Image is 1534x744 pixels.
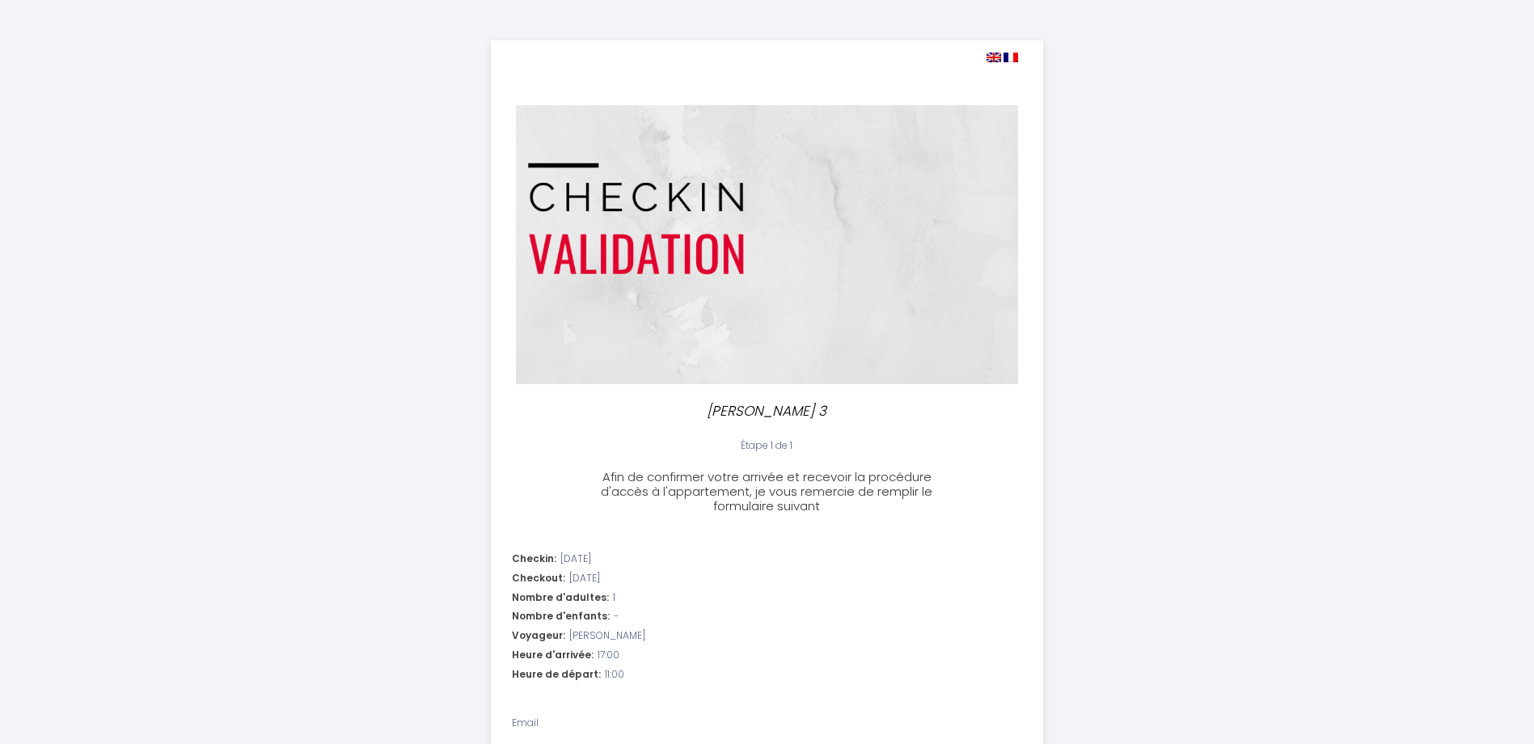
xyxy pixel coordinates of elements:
span: Checkin: [512,552,556,567]
span: Afin de confirmer votre arrivée et recevoir la procédure d'accès à l'appartement, je vous remerci... [601,468,932,514]
img: fr.png [1004,53,1018,62]
label: Email [512,716,539,731]
span: Nombre d'adultes: [512,590,609,606]
span: Checkout: [512,571,565,586]
span: Heure de départ: [512,667,601,683]
span: 11:00 [605,667,624,683]
span: Étape 1 de 1 [741,438,792,452]
img: en.png [987,53,1001,62]
span: [DATE] [569,571,600,586]
span: Heure d'arrivée: [512,648,594,663]
span: - [614,609,619,624]
span: 17:00 [598,648,619,663]
p: [PERSON_NAME] 3 [594,400,940,422]
span: [DATE] [560,552,591,567]
span: Voyageur: [512,628,565,644]
span: [PERSON_NAME] [569,628,645,644]
span: 1 [613,590,615,606]
span: Nombre d'enfants: [512,609,610,624]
